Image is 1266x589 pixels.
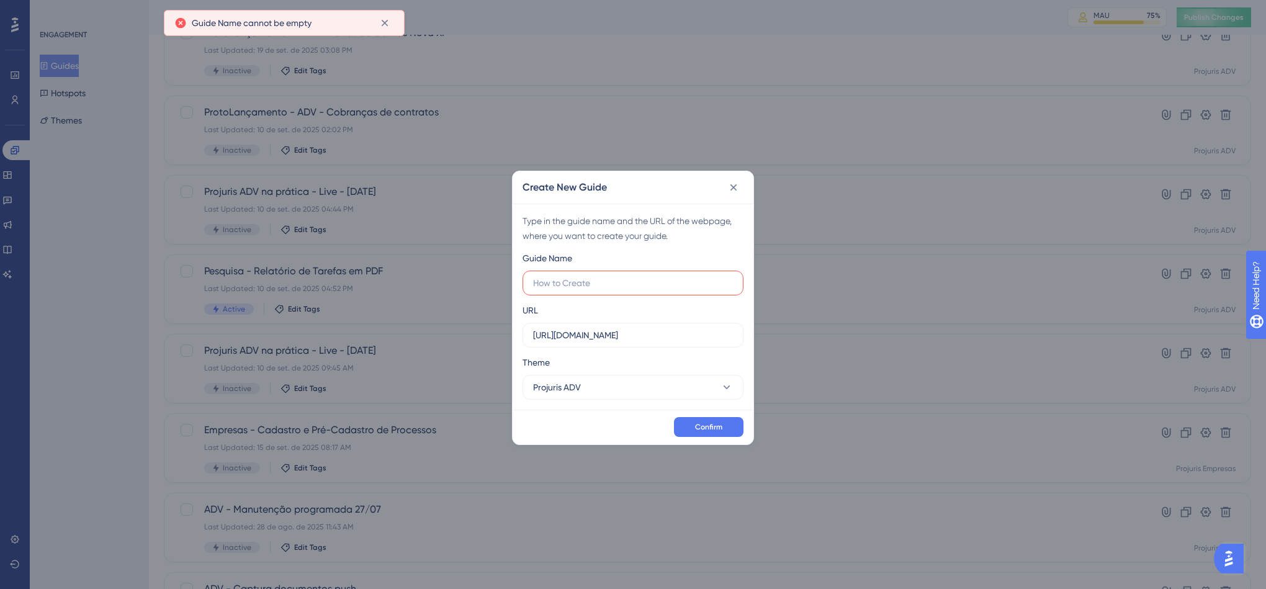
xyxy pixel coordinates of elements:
div: Type in the guide name and the URL of the webpage, where you want to create your guide. [523,214,743,243]
span: Theme [523,355,550,370]
input: https://www.example.com [533,328,733,342]
input: How to Create [533,276,733,290]
iframe: UserGuiding AI Assistant Launcher [1214,540,1251,577]
span: Need Help? [29,3,78,18]
span: Projuris ADV [533,380,581,395]
div: Guide Name [523,251,572,266]
span: Guide Name cannot be empty [192,16,312,30]
div: URL [523,303,538,318]
span: Confirm [695,422,722,432]
h2: Create New Guide [523,180,607,195]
